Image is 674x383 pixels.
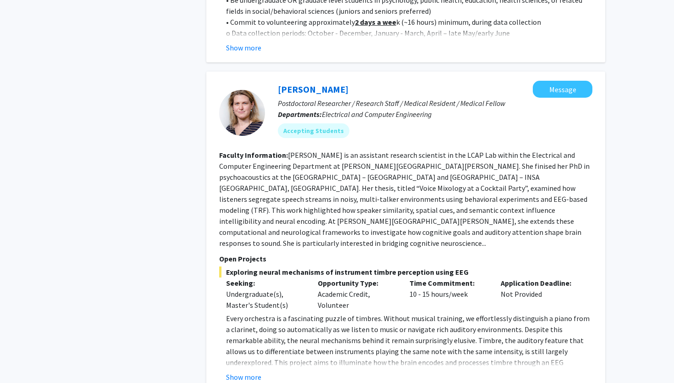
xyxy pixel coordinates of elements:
[226,289,304,311] div: Undergraduate(s), Master's Student(s)
[311,278,403,311] div: Academic Credit, Volunteer
[278,123,349,138] mat-chip: Accepting Students
[226,278,304,289] p: Seeking:
[226,17,592,28] p: • Commit to volunteering approximately k (~16 hours) minimum, during data collection
[409,278,487,289] p: Time Commitment:
[501,278,579,289] p: Application Deadline:
[226,28,592,39] p: o Data collection periods: October - December, January - March, April – late May/early June
[355,17,396,27] u: 2 days a wee
[533,81,592,98] button: Message Moira-Phoebe Huet
[219,150,288,160] b: Faculty Information:
[318,278,396,289] p: Opportunity Type:
[278,83,348,95] a: [PERSON_NAME]
[7,342,39,376] iframe: Chat
[219,253,592,264] p: Open Projects
[322,110,432,119] span: Electrical and Computer Engineering
[219,150,590,248] fg-read-more: [PERSON_NAME] is an assistant research scientist in the LCAP Lab within the Electrical and Comput...
[226,372,261,383] button: Show more
[278,110,322,119] b: Departments:
[278,98,592,109] p: Postdoctoral Researcher / Research Staff / Medical Resident / Medical Fellow
[403,278,494,311] div: 10 - 15 hours/week
[494,278,586,311] div: Not Provided
[219,266,592,278] span: Exploring neural mechanisms of instrument timbre perception using EEG
[226,42,261,53] button: Show more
